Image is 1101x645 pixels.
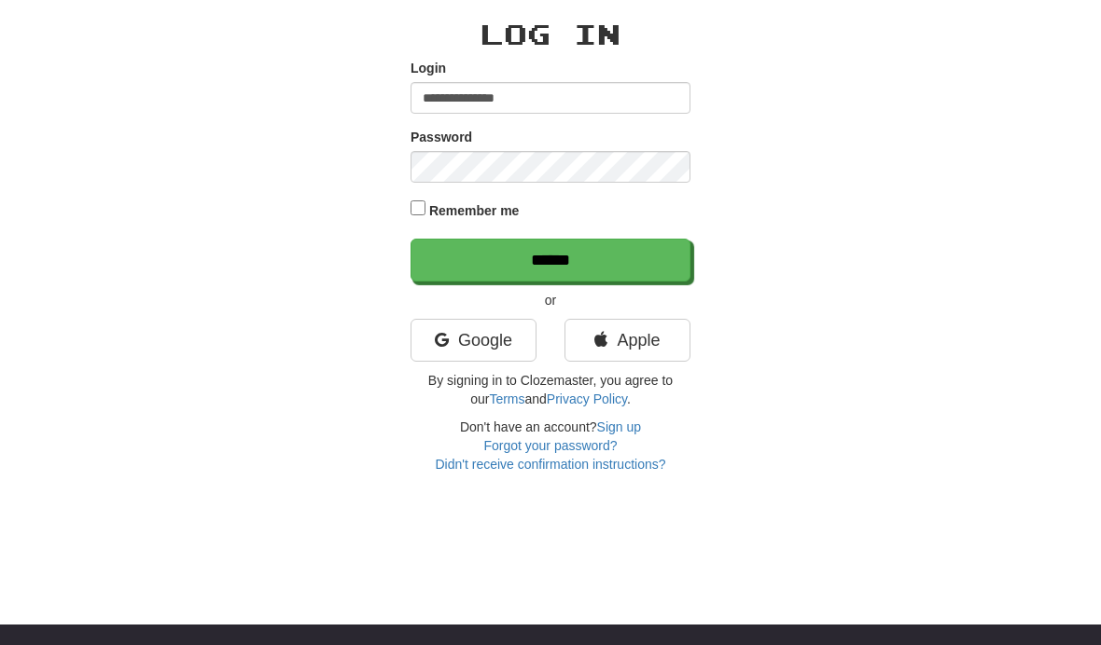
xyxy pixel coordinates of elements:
a: Terms [489,391,524,406]
label: Remember me [429,201,520,220]
a: Forgot your password? [483,438,617,453]
a: Google [411,319,537,362]
p: or [411,291,690,309]
a: Sign up [597,419,641,434]
h2: Log In [411,19,690,49]
a: Apple [564,319,690,362]
div: Don't have an account? [411,418,690,473]
a: Privacy Policy [547,391,627,406]
label: Password [411,128,472,146]
label: Login [411,59,446,77]
a: Didn't receive confirmation instructions? [435,457,665,472]
p: By signing in to Clozemaster, you agree to our and . [411,371,690,408]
